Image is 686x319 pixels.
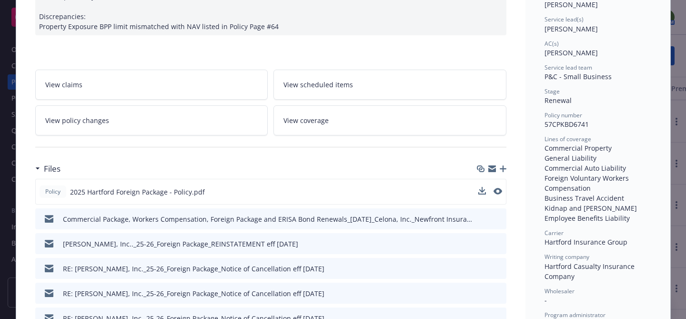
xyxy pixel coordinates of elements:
[545,237,627,247] span: Hartford Insurance Group
[545,96,572,105] span: Renewal
[283,80,353,90] span: View scheduled items
[494,264,503,274] button: preview file
[545,287,575,295] span: Wholesaler
[70,187,205,197] span: 2025 Hartford Foreign Package - Policy.pdf
[45,80,82,90] span: View claims
[545,63,592,72] span: Service lead team
[494,239,503,249] button: preview file
[479,288,486,298] button: download file
[478,187,486,197] button: download file
[63,214,475,224] div: Commercial Package, Workers Compensation, Foreign Package and ERISA Bond Renewals_[DATE]_Celona, ...
[494,214,503,224] button: preview file
[478,187,486,195] button: download file
[479,214,486,224] button: download file
[545,253,589,261] span: Writing company
[45,115,109,125] span: View policy changes
[494,187,502,197] button: preview file
[545,135,591,143] span: Lines of coverage
[545,87,560,95] span: Stage
[273,105,506,135] a: View coverage
[545,143,651,153] div: Commercial Property
[35,105,268,135] a: View policy changes
[545,229,564,237] span: Carrier
[43,187,62,196] span: Policy
[494,288,503,298] button: preview file
[479,264,486,274] button: download file
[35,70,268,100] a: View claims
[63,264,324,274] div: RE: [PERSON_NAME], Inc._25-26_Foreign Package_Notice of Cancellation eff [DATE]
[545,262,636,281] span: Hartford Casualty Insurance Company
[479,239,486,249] button: download file
[494,188,502,195] button: preview file
[545,15,584,23] span: Service lead(s)
[545,311,605,319] span: Program administrator
[283,115,329,125] span: View coverage
[63,288,324,298] div: RE: [PERSON_NAME], Inc._25-26_Foreign Package_Notice of Cancellation eff [DATE]
[545,111,582,119] span: Policy number
[273,70,506,100] a: View scheduled items
[44,163,61,175] h3: Files
[35,163,61,175] div: Files
[63,239,298,249] div: [PERSON_NAME], Inc.._25-26_Foreign Package_REINSTATEMENT eff [DATE]
[545,296,547,305] span: -
[545,213,651,223] div: Employee Benefits Liability
[545,120,589,129] span: 57CPKBD6741
[545,72,612,81] span: P&C - Small Business
[545,48,598,57] span: [PERSON_NAME]
[545,163,651,173] div: Commercial Auto Liability
[545,24,598,33] span: [PERSON_NAME]
[545,40,559,48] span: AC(s)
[545,193,651,203] div: Business Travel Accident
[545,203,651,213] div: Kidnap and [PERSON_NAME]
[545,173,651,193] div: Foreign Voluntary Workers Compensation
[545,153,651,163] div: General Liability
